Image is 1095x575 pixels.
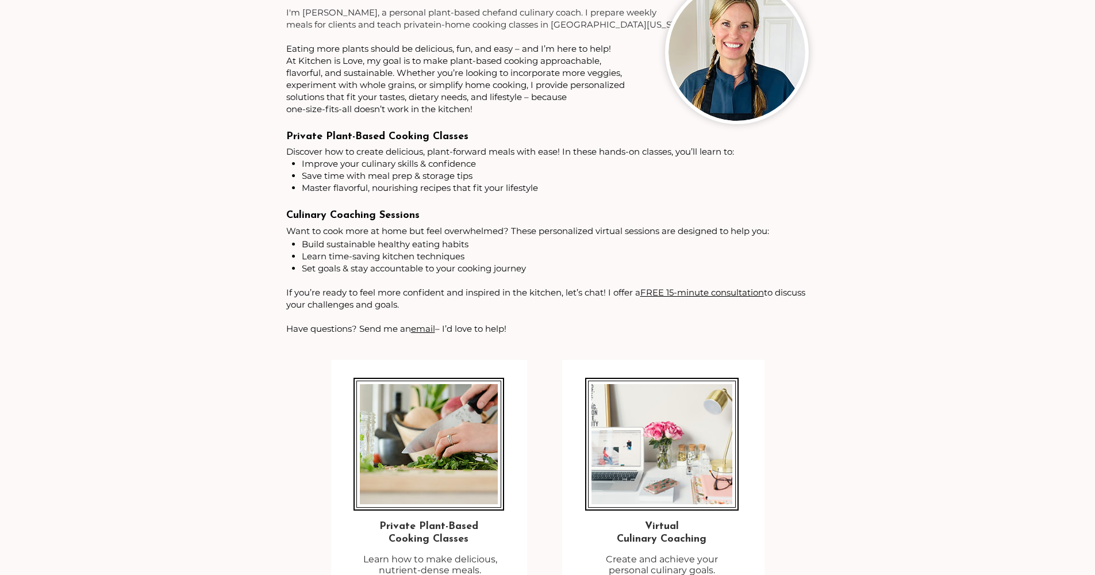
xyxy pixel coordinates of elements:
[302,170,472,181] span: Save time with meal prep & storage tips
[286,225,769,236] span: Want to cook more at home but feel overwhelmed? These personalized virtual sessions are designed ...
[286,19,433,30] span: meals for clients and teach private
[433,19,697,30] span: in-home cooking classes in [GEOGRAPHIC_DATA][US_STATE].
[286,132,468,142] span: Private Plant-Based Cooking Classes
[302,251,464,262] span: Learn time-saving kitchen techniques
[591,384,732,504] img: Health coach desk with flowers, laptop, glasses, and a sign.
[286,287,805,310] span: If you’re ready to feel more confident and inspired in the kitchen, let’s chat! I offer a to disc...
[286,323,506,334] span: Have questions? Send me an – I’d love to help!
[302,158,476,169] span: Improve your culinary skills & confidence
[286,7,501,18] span: I'm [PERSON_NAME], a personal plant-based chef
[286,91,567,102] span: solutions that fit your tastes, dietary needs, and lifestyle – because
[645,522,679,532] span: Virtual
[640,287,764,298] a: FREE 15-minute consultation
[286,103,472,114] span: one-size-fits-all doesn’t work in the kitchen!
[379,522,478,545] span: Private Plant-Based Cooking Classes
[302,182,538,193] span: Master flavorful, nourishing recipes that fit your lifestyle
[617,534,706,545] span: Culinary Coaching
[286,79,625,90] span: experiment with whole grains, or simplify home cooking, I provide personalized
[286,43,613,54] span: Eating more plants should be delicious, fun, and easy – and I’m here to help! ​
[286,43,613,54] span: ​​​​​​​​​​​​
[411,323,435,334] a: email
[286,55,601,66] span: At Kitchen is Love, my goal is to make plant-based cooking approachable,
[501,7,656,18] span: and culinary coach. I prepare weekly
[302,239,468,250] span: Build sustainable healthy eating habits
[286,210,420,221] span: Culinary Coaching Sessions
[302,263,526,274] span: Set goals & stay accountable to your cooking journey
[286,67,622,78] span: flavorful, and sustainable. Whether you’re looking to incorporate more veggies,
[286,146,734,157] span: Discover how to create delicious, plant-forward meals with ease! In these hands-on classes, you’l...
[360,384,498,504] img: Female hands cutting lettuce with knife on a cutting board with a bowl.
